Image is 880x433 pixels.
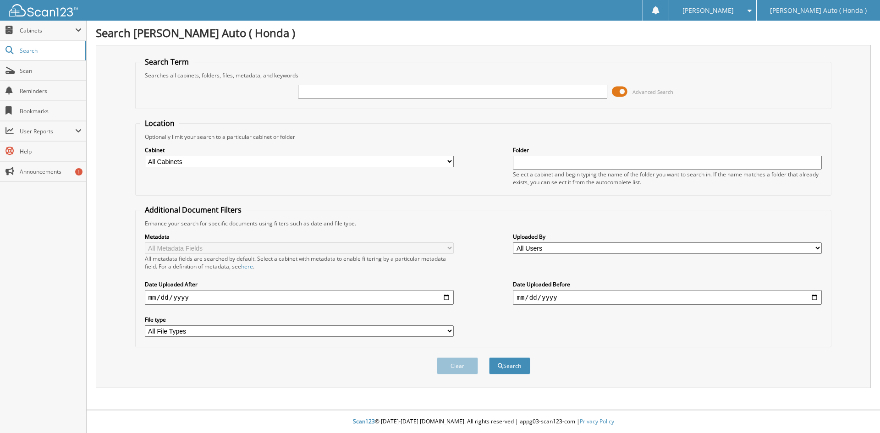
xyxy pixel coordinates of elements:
[75,168,82,175] div: 1
[513,146,822,154] label: Folder
[140,133,827,141] div: Optionally limit your search to a particular cabinet or folder
[145,316,454,323] label: File type
[145,255,454,270] div: All metadata fields are searched by default. Select a cabinet with metadata to enable filtering b...
[140,118,179,128] legend: Location
[682,8,734,13] span: [PERSON_NAME]
[145,280,454,288] label: Date Uploaded After
[20,27,75,34] span: Cabinets
[489,357,530,374] button: Search
[353,417,375,425] span: Scan123
[513,170,822,186] div: Select a cabinet and begin typing the name of the folder you want to search in. If the name match...
[96,25,871,40] h1: Search [PERSON_NAME] Auto ( Honda )
[145,146,454,154] label: Cabinet
[140,205,246,215] legend: Additional Document Filters
[140,71,827,79] div: Searches all cabinets, folders, files, metadata, and keywords
[20,127,75,135] span: User Reports
[770,8,867,13] span: [PERSON_NAME] Auto ( Honda )
[145,290,454,305] input: start
[20,87,82,95] span: Reminders
[140,219,827,227] div: Enhance your search for specific documents using filters such as date and file type.
[513,280,822,288] label: Date Uploaded Before
[20,47,80,55] span: Search
[20,148,82,155] span: Help
[580,417,614,425] a: Privacy Policy
[20,67,82,75] span: Scan
[20,107,82,115] span: Bookmarks
[145,233,454,241] label: Metadata
[9,4,78,16] img: scan123-logo-white.svg
[241,263,253,270] a: here
[513,233,822,241] label: Uploaded By
[437,357,478,374] button: Clear
[20,168,82,175] span: Announcements
[632,88,673,95] span: Advanced Search
[87,411,880,433] div: © [DATE]-[DATE] [DOMAIN_NAME]. All rights reserved | appg03-scan123-com |
[140,57,193,67] legend: Search Term
[513,290,822,305] input: end
[834,389,880,433] iframe: Chat Widget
